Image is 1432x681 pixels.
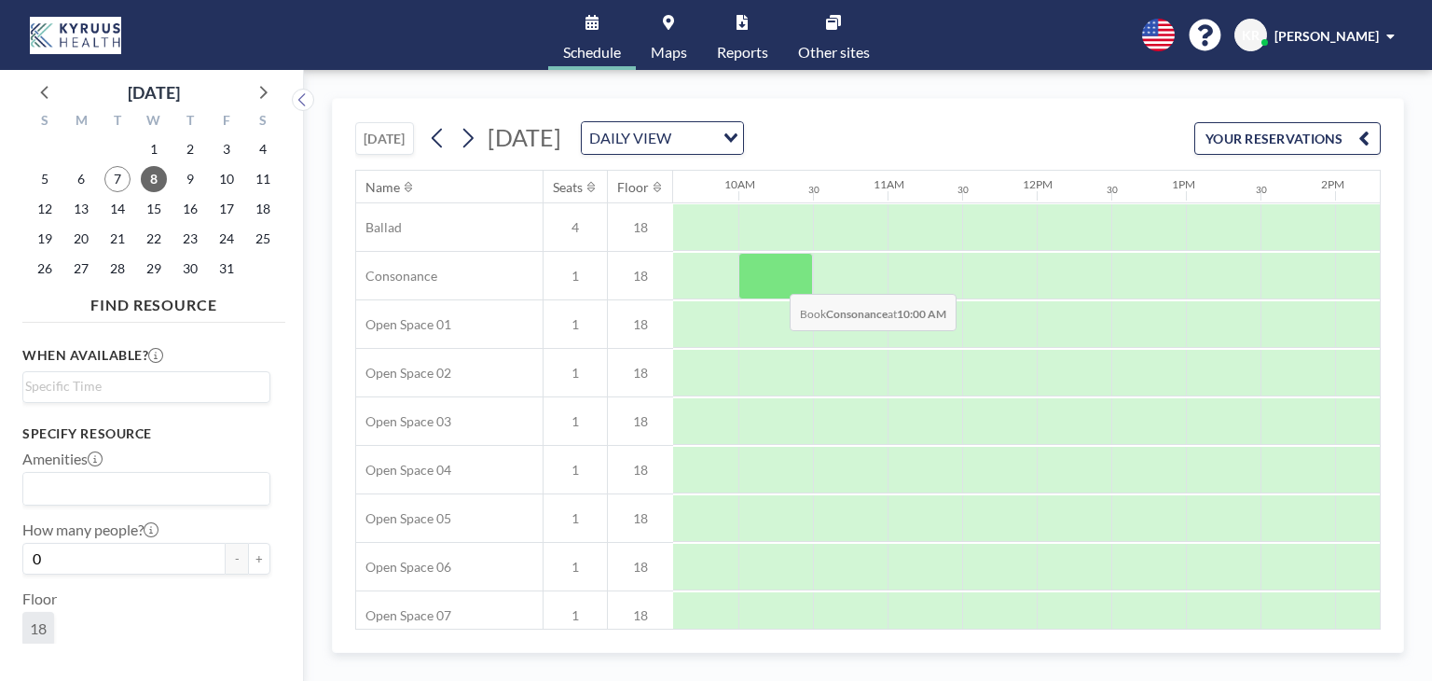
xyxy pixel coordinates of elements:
div: T [100,110,136,134]
span: 1 [544,607,607,624]
span: Thursday, October 23, 2025 [177,226,203,252]
span: Schedule [563,45,621,60]
span: Wednesday, October 29, 2025 [141,256,167,282]
div: [DATE] [128,79,180,105]
div: 12PM [1023,177,1053,191]
div: Floor [617,179,649,196]
span: Open Space 03 [356,413,451,430]
label: Amenities [22,450,103,468]
span: Thursday, October 2, 2025 [177,136,203,162]
div: S [27,110,63,134]
span: Maps [651,45,687,60]
div: F [208,110,244,134]
span: Wednesday, October 8, 2025 [141,166,167,192]
div: 30 [1256,184,1267,196]
span: Tuesday, October 21, 2025 [104,226,131,252]
span: Friday, October 31, 2025 [213,256,240,282]
span: [PERSON_NAME] [1274,28,1379,44]
span: Saturday, October 4, 2025 [250,136,276,162]
b: 10:00 AM [897,307,946,321]
label: Floor [22,590,57,608]
input: Search for option [25,477,259,501]
div: Search for option [582,122,743,154]
span: Thursday, October 16, 2025 [177,196,203,222]
span: 18 [608,559,673,576]
span: KR [1242,27,1260,44]
span: [DATE] [488,123,561,151]
span: 18 [608,365,673,382]
span: Friday, October 10, 2025 [213,166,240,192]
span: Sunday, October 19, 2025 [32,226,58,252]
span: 18 [608,268,673,285]
span: Reports [717,45,768,60]
div: 2PM [1321,177,1344,191]
span: 18 [608,219,673,236]
div: Search for option [23,473,269,505]
span: Open Space 02 [356,365,451,382]
div: Search for option [23,372,269,400]
span: 1 [544,510,607,527]
div: S [244,110,281,134]
input: Search for option [677,126,712,150]
span: Saturday, October 25, 2025 [250,226,276,252]
input: Search for option [25,376,259,396]
span: Friday, October 24, 2025 [213,226,240,252]
div: M [63,110,100,134]
span: 18 [608,510,673,527]
span: Open Space 01 [356,316,451,333]
div: Name [365,179,400,196]
button: + [248,543,270,575]
span: Ballad [356,219,402,236]
span: 1 [544,316,607,333]
span: Wednesday, October 15, 2025 [141,196,167,222]
span: Tuesday, October 28, 2025 [104,256,131,282]
span: 1 [544,559,607,576]
span: Tuesday, October 14, 2025 [104,196,131,222]
span: Thursday, October 30, 2025 [177,256,203,282]
button: YOUR RESERVATIONS [1194,122,1381,155]
span: Friday, October 3, 2025 [213,136,240,162]
span: Tuesday, October 7, 2025 [104,166,131,192]
div: 30 [957,184,969,196]
span: DAILY VIEW [585,126,675,150]
span: Sunday, October 12, 2025 [32,196,58,222]
button: [DATE] [355,122,414,155]
span: 1 [544,413,607,430]
span: 1 [544,268,607,285]
span: Saturday, October 11, 2025 [250,166,276,192]
div: 11AM [874,177,904,191]
h3: Specify resource [22,425,270,442]
label: How many people? [22,521,158,539]
div: 10AM [724,177,755,191]
div: W [136,110,172,134]
span: Monday, October 27, 2025 [68,256,94,282]
h4: FIND RESOURCE [22,288,285,314]
span: Monday, October 6, 2025 [68,166,94,192]
img: organization-logo [30,17,121,54]
span: Book at [790,294,957,331]
span: Monday, October 20, 2025 [68,226,94,252]
span: Wednesday, October 22, 2025 [141,226,167,252]
span: Open Space 04 [356,462,451,479]
span: Other sites [798,45,870,60]
span: Sunday, October 5, 2025 [32,166,58,192]
span: Open Space 07 [356,607,451,624]
span: 18 [608,462,673,479]
b: Consonance [826,307,888,321]
span: 1 [544,365,607,382]
span: Sunday, October 26, 2025 [32,256,58,282]
div: 30 [1107,184,1118,196]
span: 18 [608,316,673,333]
span: 18 [608,413,673,430]
div: Seats [553,179,583,196]
span: 18 [30,619,47,637]
span: Friday, October 17, 2025 [213,196,240,222]
div: 30 [808,184,819,196]
span: Wednesday, October 1, 2025 [141,136,167,162]
div: 1PM [1172,177,1195,191]
span: Thursday, October 9, 2025 [177,166,203,192]
span: Open Space 06 [356,559,451,576]
span: 1 [544,462,607,479]
span: 4 [544,219,607,236]
span: Saturday, October 18, 2025 [250,196,276,222]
